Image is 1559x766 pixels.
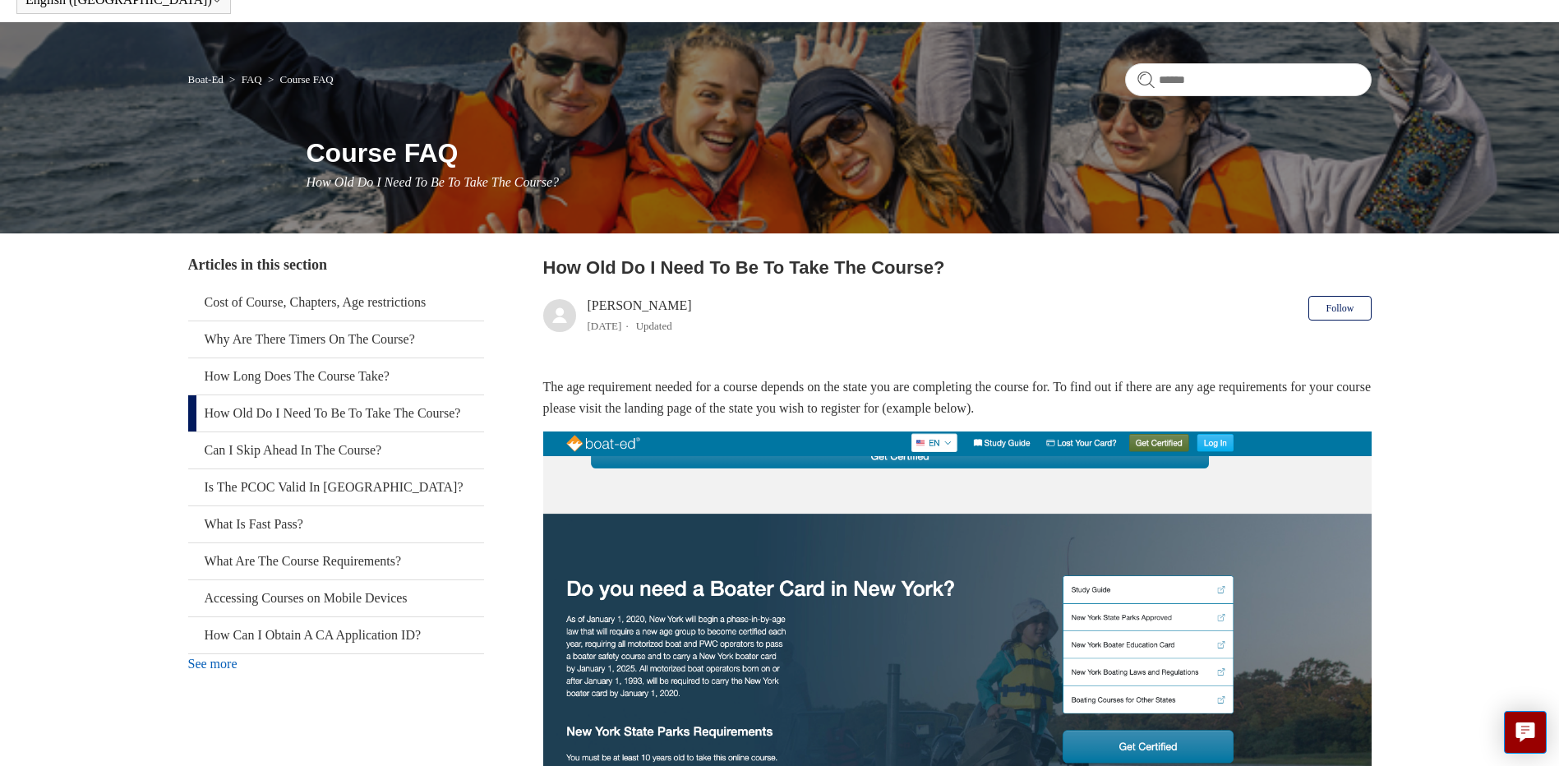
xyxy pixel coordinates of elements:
a: Can I Skip Ahead In The Course? [188,432,484,468]
p: The age requirement needed for a course depends on the state you are completing the course for. T... [543,376,1372,418]
a: FAQ [242,73,262,85]
li: Boat-Ed [188,73,227,85]
a: See more [188,657,238,671]
a: Cost of Course, Chapters, Age restrictions [188,284,484,321]
input: Search [1125,63,1372,96]
a: Boat-Ed [188,73,224,85]
a: Is The PCOC Valid In [GEOGRAPHIC_DATA]? [188,469,484,505]
button: Live chat [1504,711,1547,754]
a: What Is Fast Pass? [188,506,484,542]
li: FAQ [226,73,265,85]
h1: Course FAQ [307,133,1372,173]
a: Course FAQ [280,73,334,85]
div: [PERSON_NAME] [588,296,692,335]
a: How Can I Obtain A CA Application ID? [188,617,484,653]
span: How Old Do I Need To Be To Take The Course? [307,175,560,189]
button: Follow Article [1308,296,1371,321]
li: Updated [636,320,672,332]
a: Accessing Courses on Mobile Devices [188,580,484,616]
h2: How Old Do I Need To Be To Take The Course? [543,254,1372,281]
span: Articles in this section [188,256,327,273]
li: Course FAQ [265,73,334,85]
a: How Long Does The Course Take? [188,358,484,395]
time: 05/14/2024, 14:09 [588,320,622,332]
a: Why Are There Timers On The Course? [188,321,484,358]
a: What Are The Course Requirements? [188,543,484,579]
a: How Old Do I Need To Be To Take The Course? [188,395,484,431]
